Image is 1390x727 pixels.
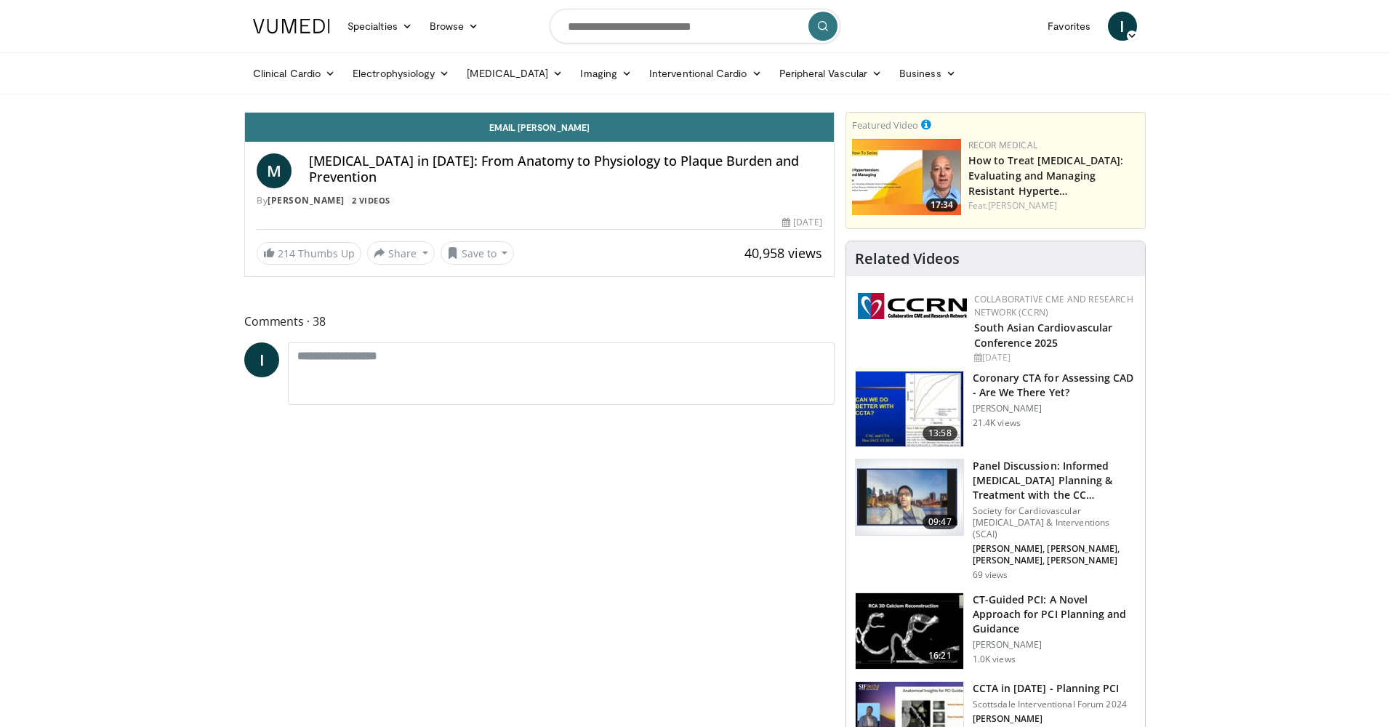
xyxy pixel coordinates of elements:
p: [PERSON_NAME] [973,639,1136,651]
a: South Asian Cardiovascular Conference 2025 [974,321,1113,350]
a: Electrophysiology [344,59,458,88]
a: Imaging [571,59,640,88]
div: [DATE] [974,351,1133,364]
div: Feat. [968,199,1139,212]
a: Business [891,59,965,88]
a: Clinical Cardio [244,59,344,88]
a: Interventional Cardio [640,59,771,88]
img: a04ee3ba-8487-4636-b0fb-5e8d268f3737.png.150x105_q85_autocrop_double_scale_upscale_version-0.2.png [858,293,967,319]
a: Email [PERSON_NAME] [245,113,834,142]
span: 17:34 [926,198,957,212]
a: 2 Videos [347,194,395,206]
button: Share [367,241,435,265]
h4: [MEDICAL_DATA] in [DATE]: From Anatomy to Physiology to Plaque Burden and Prevention [309,153,822,185]
p: [PERSON_NAME] [973,403,1136,414]
p: [PERSON_NAME] [973,713,1127,725]
a: Specialties [339,12,421,41]
h4: Related Videos [855,250,960,268]
a: Browse [421,12,488,41]
a: M [257,153,292,188]
a: Peripheral Vascular [771,59,891,88]
a: Recor Medical [968,139,1037,151]
div: By [257,194,822,207]
button: Save to [441,241,515,265]
span: 214 [278,246,295,260]
a: 13:58 Coronary CTA for Assessing CAD - Are We There Yet? [PERSON_NAME] 21.4K views [855,371,1136,448]
a: 09:47 Panel Discussion: Informed [MEDICAL_DATA] Planning & Treatment with the CC… Society for Car... [855,459,1136,581]
a: How to Treat [MEDICAL_DATA]: Evaluating and Managing Resistant Hyperte… [968,153,1124,198]
h3: Coronary CTA for Assessing CAD - Are We There Yet? [973,371,1136,400]
img: 10cbd22e-c1e6-49ff-b90e-4507a8859fc1.jpg.150x105_q85_crop-smart_upscale.jpg [852,139,961,215]
a: 16:21 CT-Guided PCI: A Novel Approach for PCI Planning and Guidance [PERSON_NAME] 1.0K views [855,593,1136,670]
p: 21.4K views [973,417,1021,429]
a: Collaborative CME and Research Network (CCRN) [974,293,1133,318]
a: [MEDICAL_DATA] [458,59,571,88]
input: Search topics, interventions [550,9,840,44]
img: 34b2b9a4-89e5-4b8c-b553-8a638b61a706.150x105_q85_crop-smart_upscale.jpg [856,371,963,447]
h3: CT-Guided PCI: A Novel Approach for PCI Planning and Guidance [973,593,1136,636]
span: 40,958 views [744,244,822,262]
a: I [244,342,279,377]
a: 214 Thumbs Up [257,242,361,265]
p: 69 views [973,569,1008,581]
p: Scottsdale Interventional Forum 2024 [973,699,1127,710]
div: [DATE] [782,216,821,229]
p: 1.0K views [973,654,1016,665]
p: Society for Cardiovascular [MEDICAL_DATA] & Interventions (SCAI) [973,505,1136,540]
a: [PERSON_NAME] [988,199,1057,212]
a: [PERSON_NAME] [268,194,345,206]
img: e711f22b-667d-4aad-9762-671edb73a126.150x105_q85_crop-smart_upscale.jpg [856,593,963,669]
h3: Panel Discussion: Informed [MEDICAL_DATA] Planning & Treatment with the CC… [973,459,1136,502]
img: VuMedi Logo [253,19,330,33]
span: Comments 38 [244,312,835,331]
h3: CCTA in [DATE] - Planning PCI [973,681,1127,696]
a: 17:34 [852,139,961,215]
p: [PERSON_NAME], [PERSON_NAME], [PERSON_NAME], [PERSON_NAME] [973,543,1136,566]
a: I [1108,12,1137,41]
span: 16:21 [923,648,957,663]
span: 09:47 [923,515,957,529]
small: Featured Video [852,119,918,132]
span: 13:58 [923,426,957,441]
a: Favorites [1039,12,1099,41]
img: 951375f2-a50a-43a5-a9a8-b307fc546214.150x105_q85_crop-smart_upscale.jpg [856,459,963,535]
